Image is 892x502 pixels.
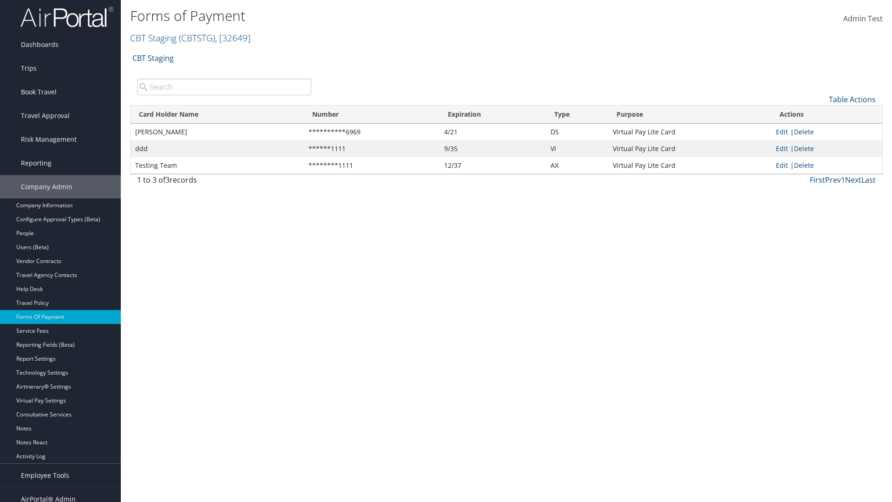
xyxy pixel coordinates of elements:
a: CBT Staging [132,49,174,67]
td: | [771,140,882,157]
span: 3 [165,175,170,185]
a: Admin Test [843,5,883,33]
a: Delete [794,127,814,136]
span: Trips [21,57,37,80]
th: Card Holder Name [131,106,304,124]
span: Reporting [21,152,52,175]
th: Actions [771,106,882,124]
span: Admin Test [843,13,883,24]
td: 9/35 [439,140,546,157]
td: DS [546,124,608,140]
span: Company Admin [21,175,72,198]
a: Delete [794,161,814,170]
a: Prev [825,175,841,185]
a: Delete [794,144,814,153]
img: airportal-logo.png [20,6,113,28]
span: Risk Management [21,128,77,151]
th: Number [304,106,439,124]
th: Expiration: activate to sort column ascending [439,106,546,124]
a: 1 [841,175,845,185]
span: Employee Tools [21,464,69,487]
span: Book Travel [21,80,57,104]
input: Search [137,79,311,95]
a: Edit [776,144,788,153]
a: First [810,175,825,185]
a: CBT Staging [130,32,250,44]
td: 4/21 [439,124,546,140]
td: [PERSON_NAME] [131,124,304,140]
a: Next [845,175,861,185]
td: | [771,157,882,174]
span: Travel Approval [21,104,70,127]
a: Edit [776,161,788,170]
td: VI [546,140,608,157]
h1: Forms of Payment [130,6,632,26]
a: Edit [776,127,788,136]
td: Virtual Pay Lite Card [608,157,771,174]
th: Purpose: activate to sort column descending [608,106,771,124]
td: 12/37 [439,157,546,174]
th: Type [546,106,608,124]
td: | [771,124,882,140]
div: 1 to 3 of records [137,174,311,190]
td: Virtual Pay Lite Card [608,124,771,140]
td: Virtual Pay Lite Card [608,140,771,157]
span: , [ 32649 ] [215,32,250,44]
span: ( CBTSTG ) [179,32,215,44]
td: ddd [131,140,304,157]
a: Last [861,175,876,185]
span: Dashboards [21,33,59,56]
a: Table Actions [829,94,876,105]
td: Testing Team [131,157,304,174]
td: AX [546,157,608,174]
